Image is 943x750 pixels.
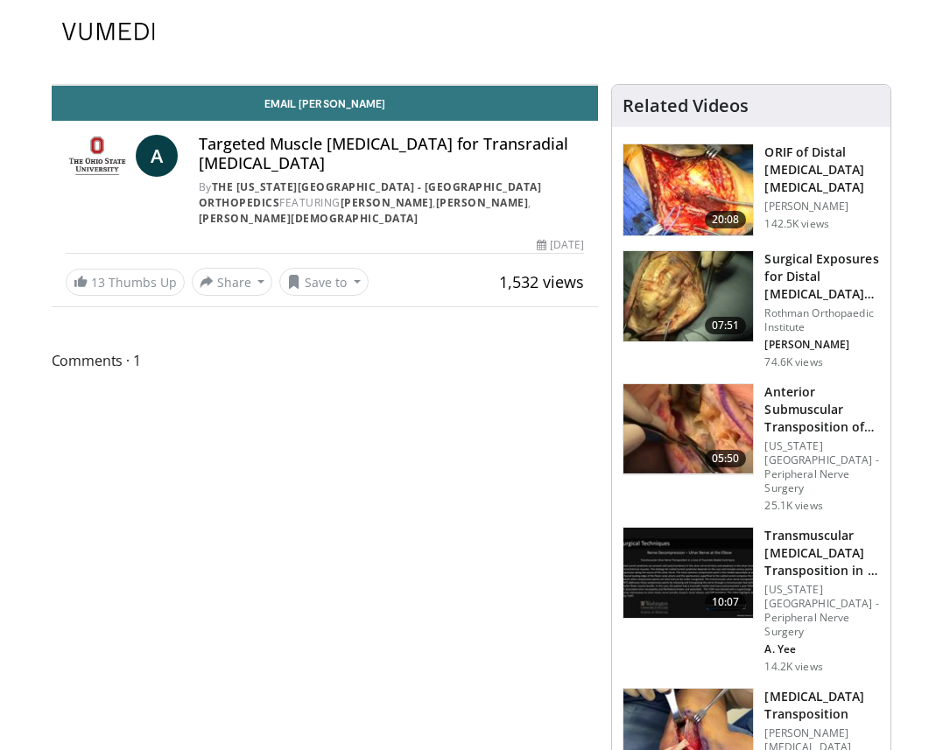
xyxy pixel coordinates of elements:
button: Share [192,268,273,296]
a: [PERSON_NAME][DEMOGRAPHIC_DATA] [199,211,419,226]
span: 07:51 [705,317,747,334]
div: By FEATURING , , [199,179,585,227]
button: Save to [279,268,369,296]
span: Comments 1 [52,349,599,372]
a: 05:50 Anterior Submuscular Transposition of the [MEDICAL_DATA] [US_STATE][GEOGRAPHIC_DATA] - Peri... [623,383,880,513]
h4: Targeted Muscle [MEDICAL_DATA] for Transradial [MEDICAL_DATA] [199,135,585,172]
p: Rothman Orthopaedic Institute [764,306,880,334]
a: [PERSON_NAME] [436,195,529,210]
a: [PERSON_NAME] [341,195,433,210]
img: Videography---Title-Standard_1.jpg.150x105_q85_crop-smart_upscale.jpg [623,528,753,619]
a: 07:51 Surgical Exposures for Distal [MEDICAL_DATA] [MEDICAL_DATA] Rothman Orthopaedic Institute [... [623,250,880,369]
p: 74.6K views [764,355,822,369]
h4: Related Videos [623,95,749,116]
h3: Anterior Submuscular Transposition of the [MEDICAL_DATA] [764,383,880,436]
h3: Transmuscular Ulnar Nerve Transposition in a Case of Traumatic Medial Cord Injury - Standard [764,527,880,579]
a: 10:07 Transmuscular [MEDICAL_DATA] Transposition in a Case of Traumatic Media… [US_STATE][GEOGRAP... [623,527,880,674]
img: The Ohio State University - Wexner Medical Center Orthopedics [66,135,129,177]
p: [US_STATE][GEOGRAPHIC_DATA] - Peripheral Nerve Surgery [764,583,880,639]
a: Email [PERSON_NAME] [52,86,599,121]
p: 14.2K views [764,660,822,674]
p: Matthew L. Ramsey [764,338,880,352]
p: [US_STATE][GEOGRAPHIC_DATA] - Peripheral Nerve Surgery [764,439,880,495]
img: VuMedi Logo [62,23,155,40]
p: 142.5K views [764,217,828,231]
div: [DATE] [537,237,584,253]
h3: Surgical Exposures for Distal [MEDICAL_DATA] [MEDICAL_DATA] [764,250,880,303]
span: 1,532 views [499,271,584,292]
p: Andrew Yee [764,642,880,656]
img: susm3_1.png.150x105_q85_crop-smart_upscale.jpg [623,384,753,475]
img: orif-sanch_3.png.150x105_q85_crop-smart_upscale.jpg [623,144,753,235]
span: 10:07 [705,593,747,611]
a: A [136,135,178,177]
p: 25.1K views [764,499,822,513]
a: 13 Thumbs Up [66,269,185,296]
a: The [US_STATE][GEOGRAPHIC_DATA] - [GEOGRAPHIC_DATA] Orthopedics [199,179,542,210]
span: 20:08 [705,211,747,228]
img: 70322_0000_3.png.150x105_q85_crop-smart_upscale.jpg [623,251,753,342]
span: 05:50 [705,450,747,467]
h3: ORIF of Distal [MEDICAL_DATA] [MEDICAL_DATA] [764,144,880,196]
a: 20:08 ORIF of Distal [MEDICAL_DATA] [MEDICAL_DATA] [PERSON_NAME] 142.5K views [623,144,880,236]
span: 13 [91,274,105,291]
h3: [MEDICAL_DATA] Transposition [764,688,880,723]
p: [PERSON_NAME] [764,200,880,214]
